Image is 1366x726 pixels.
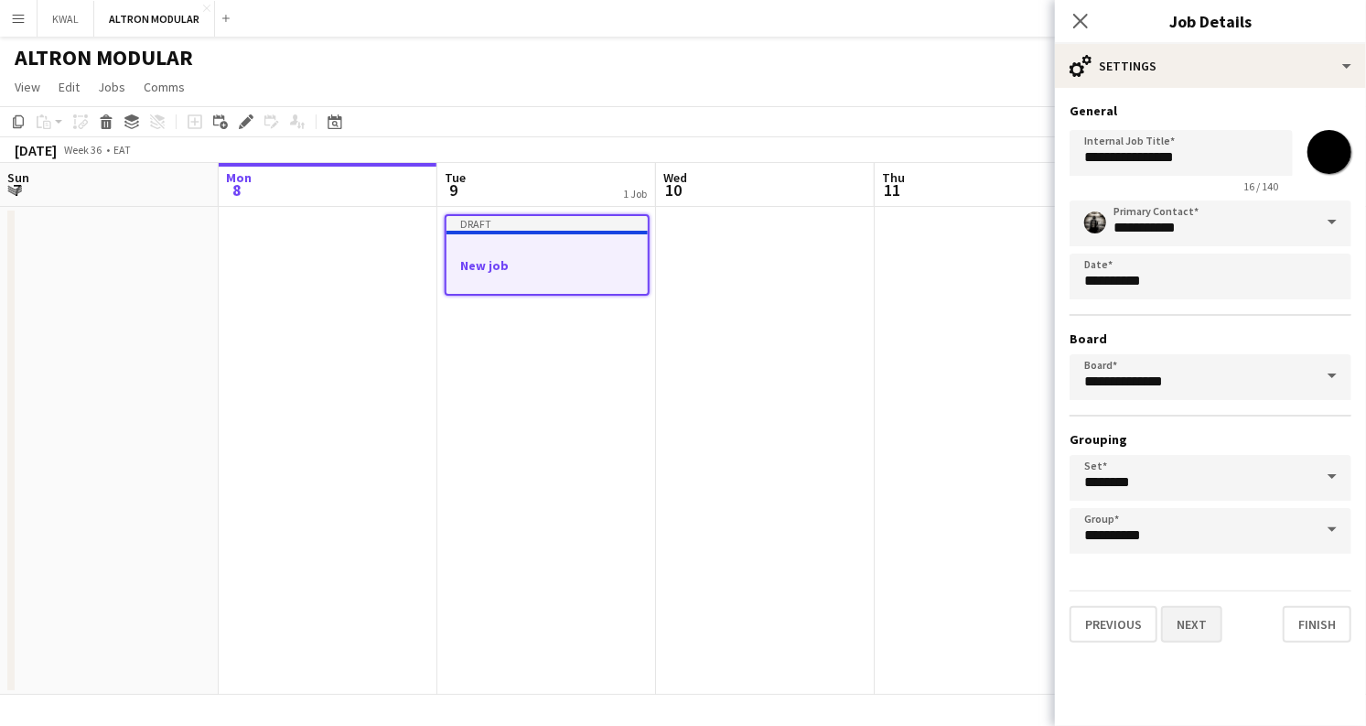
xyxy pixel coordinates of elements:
[879,179,905,200] span: 11
[15,79,40,95] span: View
[7,169,29,186] span: Sun
[51,75,87,99] a: Edit
[882,169,905,186] span: Thu
[15,44,193,71] h1: ALTRON MODULAR
[1070,606,1157,643] button: Previous
[94,1,215,37] button: ALTRON MODULAR
[226,169,252,186] span: Mon
[1283,606,1351,643] button: Finish
[445,169,466,186] span: Tue
[136,75,192,99] a: Comms
[15,141,57,159] div: [DATE]
[1229,179,1293,193] span: 16 / 140
[1070,103,1351,119] h3: General
[663,169,687,186] span: Wed
[1055,9,1366,33] h3: Job Details
[144,79,185,95] span: Comms
[60,143,106,157] span: Week 36
[5,179,29,200] span: 7
[91,75,133,99] a: Jobs
[1055,44,1366,88] div: Settings
[1070,330,1351,347] h3: Board
[59,79,80,95] span: Edit
[623,187,647,200] div: 1 Job
[445,214,650,296] app-job-card: DraftNew job
[1070,431,1351,448] h3: Grouping
[661,179,687,200] span: 10
[38,1,94,37] button: KWAL
[113,143,131,157] div: EAT
[446,257,648,274] h3: New job
[7,75,48,99] a: View
[98,79,125,95] span: Jobs
[1161,606,1222,643] button: Next
[446,216,648,231] div: Draft
[442,179,466,200] span: 9
[223,179,252,200] span: 8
